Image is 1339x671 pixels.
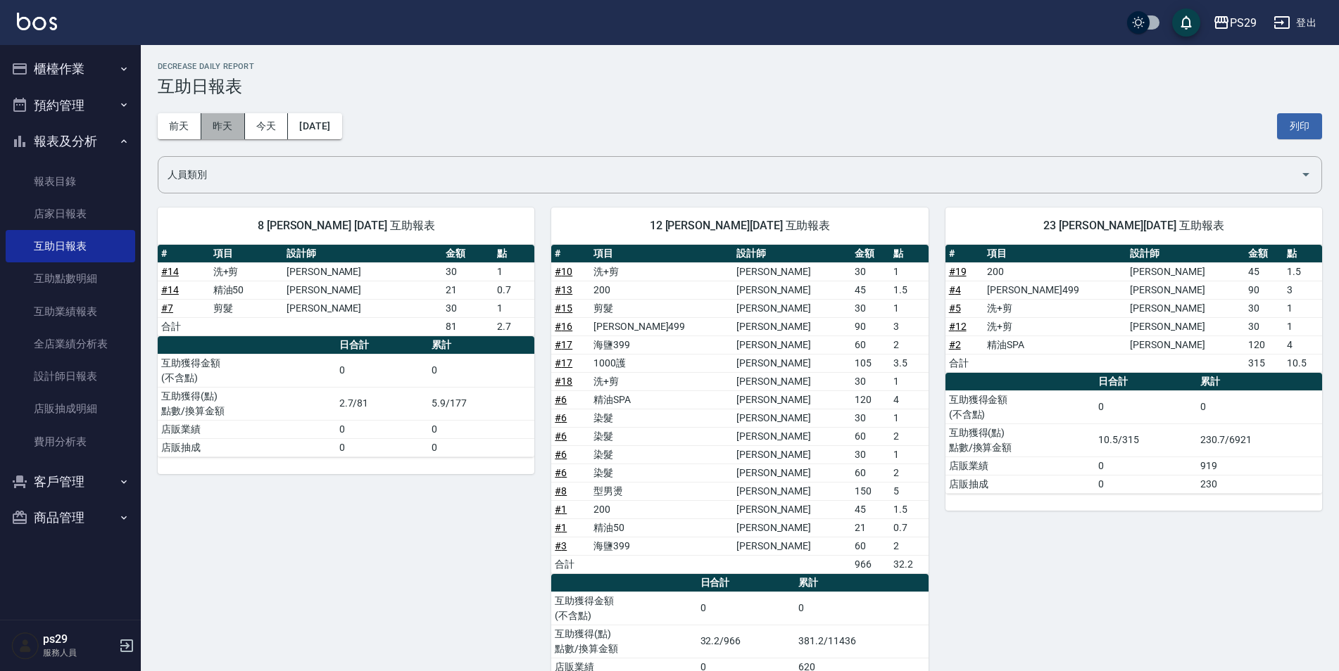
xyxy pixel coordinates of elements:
a: #6 [555,449,567,460]
td: 互助獲得(點) 點數/換算金額 [551,625,696,658]
td: 81 [442,317,494,335]
td: [PERSON_NAME] [1126,299,1245,317]
a: #6 [555,412,567,423]
td: 染髮 [590,445,733,464]
td: 互助獲得金額 (不含點) [551,592,696,625]
td: 60 [851,464,890,482]
td: 30 [1245,317,1283,335]
button: 商品管理 [6,499,135,536]
td: 230 [1197,475,1322,493]
td: 200 [590,281,733,299]
td: 21 [442,281,494,299]
a: #14 [161,266,179,277]
td: [PERSON_NAME] [1126,317,1245,335]
td: 30 [442,262,494,281]
table: a dense table [158,245,534,336]
td: 店販業績 [945,456,1095,475]
button: 客戶管理 [6,464,135,500]
a: #3 [555,540,567,551]
td: 1 [890,409,929,427]
td: 2.7/81 [336,387,428,420]
td: [PERSON_NAME] [733,518,851,537]
span: 23 [PERSON_NAME][DATE] 互助報表 [962,219,1305,233]
a: #1 [555,504,567,515]
td: 90 [1245,281,1283,299]
td: 洗+剪 [590,262,733,281]
td: [PERSON_NAME] [733,281,851,299]
td: 1 [494,262,534,281]
td: 105 [851,354,890,372]
th: 點 [890,245,929,263]
td: 0 [428,354,534,387]
a: 全店業績分析表 [6,328,135,360]
td: 30 [1245,299,1283,317]
td: [PERSON_NAME] [733,500,851,518]
h2: Decrease Daily Report [158,62,1322,71]
h5: ps29 [43,632,115,646]
a: #12 [949,321,967,332]
td: 染髮 [590,409,733,427]
a: 互助日報表 [6,230,135,262]
td: [PERSON_NAME] [733,299,851,317]
a: 費用分析表 [6,426,135,458]
td: 互助獲得金額 (不含點) [158,354,336,387]
a: #6 [555,394,567,405]
button: PS29 [1207,8,1262,37]
a: #10 [555,266,572,277]
td: 60 [851,335,890,354]
td: 30 [851,299,890,317]
td: 10.5/315 [1095,423,1196,456]
td: 1 [494,299,534,317]
span: 8 [PERSON_NAME] [DATE] 互助報表 [175,219,517,233]
td: 0 [336,420,428,438]
td: 150 [851,482,890,500]
td: 0 [1095,475,1196,493]
button: 列印 [1277,113,1322,139]
th: 設計師 [283,245,442,263]
a: 互助業績報表 [6,295,135,328]
td: [PERSON_NAME] [733,390,851,409]
th: 累計 [1197,373,1322,391]
td: [PERSON_NAME] [733,354,851,372]
td: 型男燙 [590,482,733,500]
td: [PERSON_NAME] [283,299,442,317]
td: 60 [851,537,890,555]
th: 金額 [442,245,494,263]
a: #6 [555,467,567,478]
img: Person [11,632,39,660]
th: 累計 [428,336,534,354]
td: 3.5 [890,354,929,372]
h3: 互助日報表 [158,77,1322,96]
button: 前天 [158,113,201,139]
td: 1 [1283,317,1322,335]
button: [DATE] [288,113,341,139]
td: 1 [890,262,929,281]
th: 設計師 [733,245,851,263]
a: #8 [555,485,567,497]
a: #4 [949,284,961,295]
th: 日合計 [1095,373,1196,391]
td: 60 [851,427,890,445]
td: 1 [890,445,929,464]
td: 洗+剪 [210,262,283,281]
td: 2 [890,427,929,445]
a: #1 [555,522,567,533]
td: 店販業績 [158,420,336,438]
td: 5.9/177 [428,387,534,420]
td: 315 [1245,354,1283,372]
td: 200 [590,500,733,518]
td: [PERSON_NAME] [733,262,851,281]
td: 互助獲得金額 (不含點) [945,390,1095,423]
td: 21 [851,518,890,537]
td: [PERSON_NAME] [733,482,851,500]
button: 昨天 [201,113,245,139]
th: 累計 [795,574,928,592]
td: 3 [890,317,929,335]
td: 1 [890,299,929,317]
td: [PERSON_NAME] [733,464,851,482]
td: 洗+剪 [590,372,733,390]
td: 30 [851,262,890,281]
th: 項目 [210,245,283,263]
td: 32.2/966 [697,625,796,658]
td: 合計 [158,317,210,335]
